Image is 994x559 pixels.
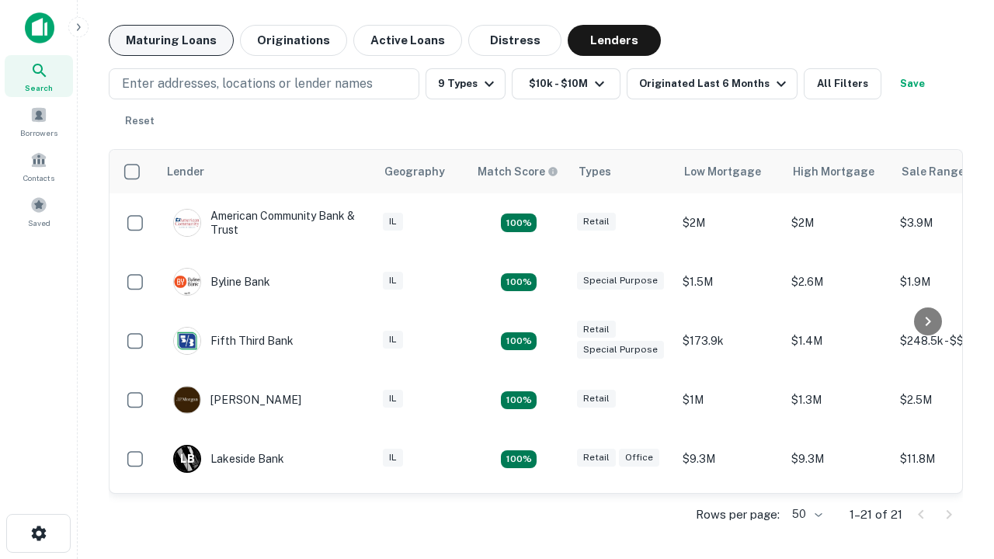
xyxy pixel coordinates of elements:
p: Enter addresses, locations or lender names [122,75,373,93]
td: $9.3M [675,429,784,488]
div: Geography [384,162,445,181]
a: Borrowers [5,100,73,142]
th: Types [569,150,675,193]
td: $173.9k [675,311,784,370]
div: IL [383,390,403,408]
th: Low Mortgage [675,150,784,193]
div: [PERSON_NAME] [173,386,301,414]
p: Rows per page: [696,505,780,524]
button: Lenders [568,25,661,56]
button: $10k - $10M [512,68,620,99]
td: $2M [675,193,784,252]
div: Retail [577,390,616,408]
h6: Match Score [478,163,555,180]
div: Low Mortgage [684,162,761,181]
td: $1.4M [784,311,892,370]
div: IL [383,331,403,349]
td: $1.5M [675,252,784,311]
div: Lakeside Bank [173,445,284,473]
td: $1M [675,370,784,429]
p: L B [180,451,194,467]
span: Saved [28,217,50,229]
img: picture [174,328,200,354]
button: Reset [115,106,165,137]
td: $5.4M [784,488,892,547]
span: Borrowers [20,127,57,139]
div: Matching Properties: 2, hasApolloMatch: undefined [501,332,537,351]
div: Retail [577,449,616,467]
div: High Mortgage [793,162,874,181]
div: Retail [577,213,616,231]
td: $2M [784,193,892,252]
div: Matching Properties: 2, hasApolloMatch: undefined [501,214,537,232]
span: Contacts [23,172,54,184]
div: American Community Bank & Trust [173,209,360,237]
img: picture [174,269,200,295]
button: Originations [240,25,347,56]
button: Maturing Loans [109,25,234,56]
span: Search [25,82,53,94]
div: IL [383,213,403,231]
img: picture [174,387,200,413]
button: 9 Types [426,68,506,99]
td: $9.3M [784,429,892,488]
div: Office [619,449,659,467]
button: Originated Last 6 Months [627,68,798,99]
th: Lender [158,150,375,193]
img: picture [174,210,200,236]
div: Fifth Third Bank [173,327,294,355]
a: Contacts [5,145,73,187]
td: $1.3M [784,370,892,429]
div: Capitalize uses an advanced AI algorithm to match your search with the best lender. The match sco... [478,163,558,180]
iframe: Chat Widget [916,385,994,460]
th: High Mortgage [784,150,892,193]
div: Special Purpose [577,272,664,290]
button: All Filters [804,68,881,99]
td: $2.6M [784,252,892,311]
div: Matching Properties: 3, hasApolloMatch: undefined [501,273,537,292]
th: Geography [375,150,468,193]
div: Types [579,162,611,181]
button: Save your search to get updates of matches that match your search criteria. [888,68,937,99]
div: Matching Properties: 3, hasApolloMatch: undefined [501,450,537,469]
td: $1.5M [675,488,784,547]
div: IL [383,449,403,467]
div: Matching Properties: 2, hasApolloMatch: undefined [501,391,537,410]
div: Special Purpose [577,341,664,359]
img: capitalize-icon.png [25,12,54,43]
button: Distress [468,25,561,56]
div: Originated Last 6 Months [639,75,791,93]
a: Search [5,55,73,97]
button: Enter addresses, locations or lender names [109,68,419,99]
a: Saved [5,190,73,232]
div: Byline Bank [173,268,270,296]
div: Sale Range [902,162,964,181]
div: Lender [167,162,204,181]
p: 1–21 of 21 [850,505,902,524]
button: Active Loans [353,25,462,56]
div: 50 [786,503,825,526]
div: Retail [577,321,616,339]
th: Capitalize uses an advanced AI algorithm to match your search with the best lender. The match sco... [468,150,569,193]
div: IL [383,272,403,290]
